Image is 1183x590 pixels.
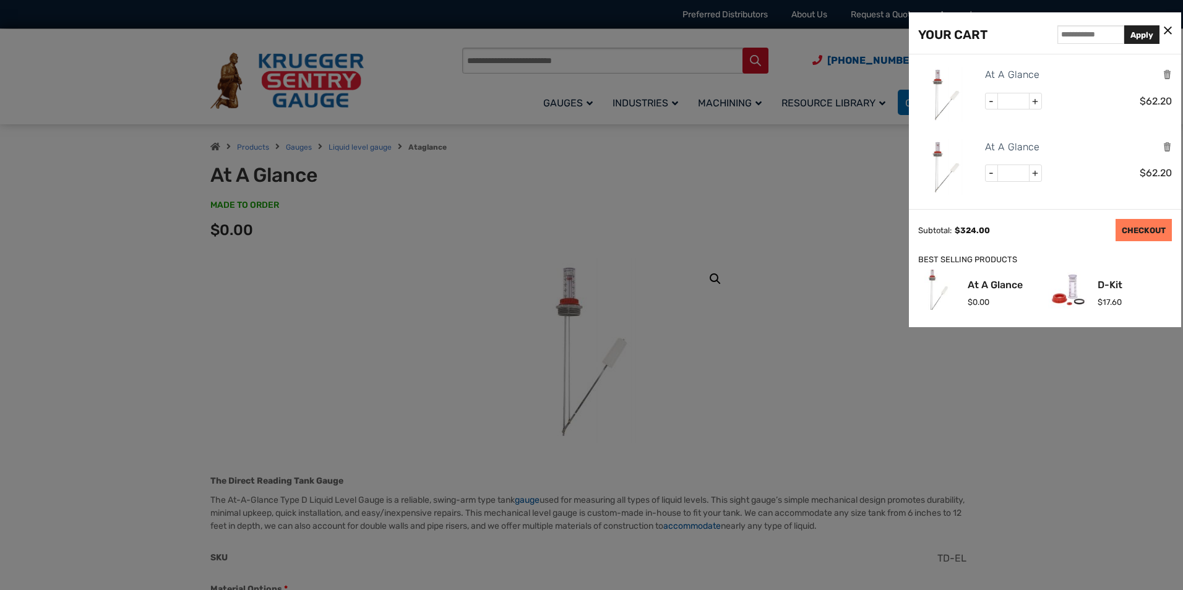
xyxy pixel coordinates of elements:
div: BEST SELLING PRODUCTS [918,254,1172,267]
span: - [986,93,998,109]
img: At A Glance [918,67,974,122]
a: Remove this item [1163,141,1172,153]
span: $ [1140,167,1146,179]
img: At A Glance [918,139,974,195]
span: $ [1098,297,1103,307]
span: 17.60 [1098,297,1122,307]
span: $ [955,226,960,235]
span: 62.20 [1140,95,1172,107]
button: Apply [1124,25,1159,44]
a: At A Glance [968,280,1023,290]
span: + [1029,93,1041,109]
a: CHECKOUT [1116,219,1172,241]
a: D-Kit [1098,280,1122,290]
a: At A Glance [985,139,1039,155]
a: At A Glance [985,67,1039,83]
div: Subtotal: [918,226,952,235]
a: Remove this item [1163,69,1172,80]
img: At A Glance [918,270,958,310]
span: $ [968,297,973,307]
span: 324.00 [955,226,990,235]
span: - [986,165,998,181]
span: 62.20 [1140,167,1172,179]
img: D-Kit [1048,270,1088,310]
span: 0.00 [968,297,989,307]
div: YOUR CART [918,25,987,45]
span: $ [1140,95,1146,107]
span: + [1029,165,1041,181]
